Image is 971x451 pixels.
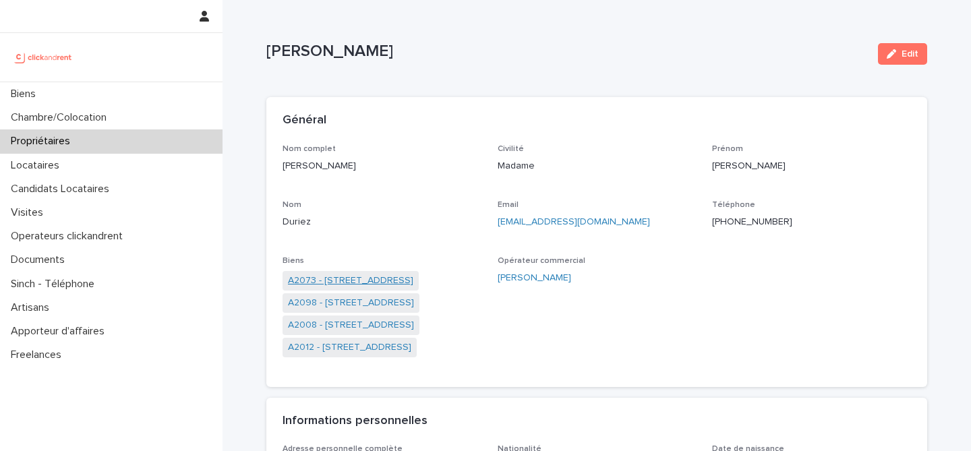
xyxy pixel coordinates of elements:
p: [PERSON_NAME] [283,159,481,173]
span: Prénom [712,145,743,153]
p: Chambre/Colocation [5,111,117,124]
a: [EMAIL_ADDRESS][DOMAIN_NAME] [498,217,650,227]
p: [PHONE_NUMBER] [712,215,911,229]
a: A2008 - [STREET_ADDRESS] [288,318,414,332]
h2: Informations personnelles [283,414,428,429]
a: A2073 - [STREET_ADDRESS] [288,274,413,288]
p: Propriétaires [5,135,81,148]
a: A2012 - [STREET_ADDRESS] [288,340,411,355]
h2: Général [283,113,326,128]
span: Biens [283,257,304,265]
button: Edit [878,43,927,65]
p: Madame [498,159,697,173]
p: [PERSON_NAME] [266,42,867,61]
p: Duriez [283,215,481,229]
span: Edit [902,49,918,59]
span: Nom [283,201,301,209]
p: Sinch - Téléphone [5,278,105,291]
p: Apporteur d'affaires [5,325,115,338]
p: Biens [5,88,47,100]
img: UCB0brd3T0yccxBKYDjQ [11,44,76,71]
p: Candidats Locataires [5,183,120,196]
a: [PERSON_NAME] [498,271,571,285]
p: Locataires [5,159,70,172]
p: Documents [5,253,76,266]
p: [PERSON_NAME] [712,159,911,173]
span: Opérateur commercial [498,257,585,265]
span: Email [498,201,519,209]
p: Freelances [5,349,72,361]
span: Téléphone [712,201,755,209]
p: Artisans [5,301,60,314]
p: Visites [5,206,54,219]
p: Operateurs clickandrent [5,230,134,243]
span: Civilité [498,145,524,153]
a: A2098 - [STREET_ADDRESS] [288,296,414,310]
span: Nom complet [283,145,336,153]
